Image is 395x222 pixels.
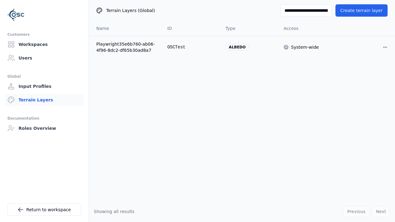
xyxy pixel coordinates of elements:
a: Users [5,52,84,64]
a: Workspaces [5,38,84,51]
span: Terrain Layers (Global) [106,7,155,14]
th: ID [162,21,220,36]
div: Documentation [7,115,81,122]
th: Name [89,21,162,36]
div: System-wide [291,44,319,50]
a: Roles Overview [5,122,84,134]
button: Create terrain layer [335,4,388,17]
div: OSCTest [167,44,215,50]
a: Playwright35e6b760-ab06-4f96-8dc2-df65b30ad8a7 [96,41,157,53]
th: Type [221,21,279,36]
th: Access [279,21,337,36]
img: Logo [7,6,25,23]
div: Global [7,73,81,80]
a: Return to workspace [7,203,81,216]
a: Terrain Layers [5,94,84,106]
a: Input Profiles [5,80,84,92]
div: Customers [7,31,81,38]
span: Showing all results [94,209,135,214]
div: albedo [226,44,249,51]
